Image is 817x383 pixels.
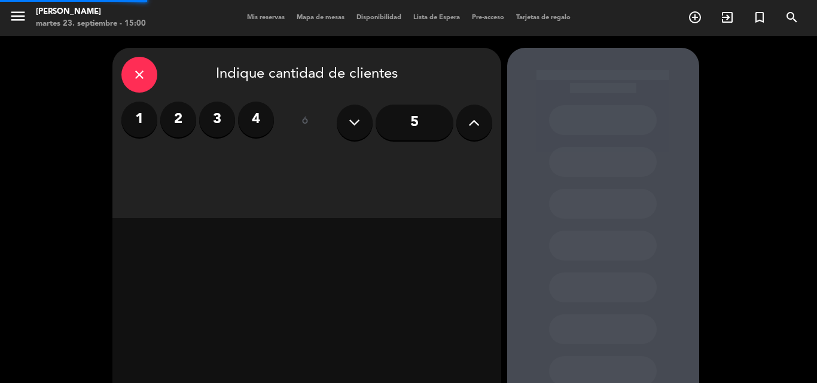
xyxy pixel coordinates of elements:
[132,68,147,82] i: close
[466,14,510,21] span: Pre-acceso
[688,10,702,24] i: add_circle_outline
[199,102,235,137] label: 3
[407,14,466,21] span: Lista de Espera
[286,102,325,143] div: ó
[36,18,146,30] div: martes 23. septiembre - 15:00
[752,10,767,24] i: turned_in_not
[121,57,492,93] div: Indique cantidad de clientes
[510,14,577,21] span: Tarjetas de regalo
[36,6,146,18] div: [PERSON_NAME]
[291,14,350,21] span: Mapa de mesas
[785,10,799,24] i: search
[9,7,27,25] i: menu
[160,102,196,137] label: 2
[720,10,734,24] i: exit_to_app
[238,102,274,137] label: 4
[9,7,27,29] button: menu
[121,102,157,137] label: 1
[241,14,291,21] span: Mis reservas
[350,14,407,21] span: Disponibilidad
